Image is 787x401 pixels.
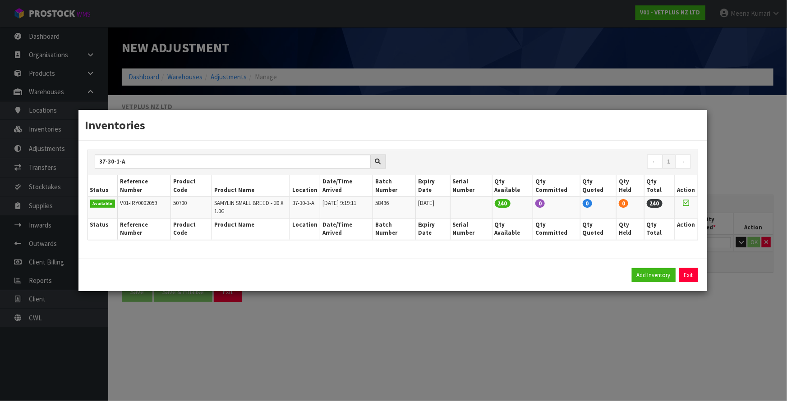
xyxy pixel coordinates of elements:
th: Serial Number [450,175,492,196]
span: 0 [583,199,592,208]
button: Add Inventory [632,268,676,283]
th: Batch Number [373,218,416,239]
a: ← [647,155,663,169]
td: 58496 [373,196,416,218]
th: Qty Total [644,218,675,239]
span: Available [90,200,115,208]
th: Qty Quoted [580,218,617,239]
th: Qty Available [492,175,533,196]
th: Qty Quoted [580,175,617,196]
td: 37-30-1-A [290,196,320,218]
td: 50700 [171,196,212,218]
h3: Inventories [85,117,700,133]
span: 240 [495,199,511,208]
a: 1 [663,155,676,169]
th: Serial Number [450,218,492,239]
span: 240 [647,199,663,208]
a: → [675,155,691,169]
th: Product Code [171,175,212,196]
th: Qty Available [492,218,533,239]
span: 0 [535,199,545,208]
th: Batch Number [373,175,416,196]
td: SAMYLIN SMALL BREED - 30 X 1.0G [212,196,290,218]
th: Date/Time Arrived [320,218,373,239]
th: Qty Committed [533,218,580,239]
td: [DATE] 9:19:11 [320,196,373,218]
th: Product Name [212,175,290,196]
th: Reference Number [118,175,171,196]
td: V01-IRY0002059 [118,196,171,218]
th: Product Name [212,218,290,239]
th: Qty Committed [533,175,580,196]
input: Search inventories [95,155,371,169]
th: Action [675,218,698,239]
span: 0 [619,199,628,208]
th: Date/Time Arrived [320,175,373,196]
th: Location [290,218,320,239]
span: [DATE] [418,199,434,207]
th: Location [290,175,320,196]
th: Reference Number [118,218,171,239]
th: Action [675,175,698,196]
th: Expiry Date [416,218,451,239]
th: Status [88,218,118,239]
th: Qty Held [617,218,644,239]
nav: Page navigation [400,155,691,170]
th: Product Code [171,218,212,239]
th: Expiry Date [416,175,451,196]
th: Status [88,175,118,196]
button: Exit [679,268,698,283]
th: Qty Total [644,175,675,196]
th: Qty Held [617,175,644,196]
